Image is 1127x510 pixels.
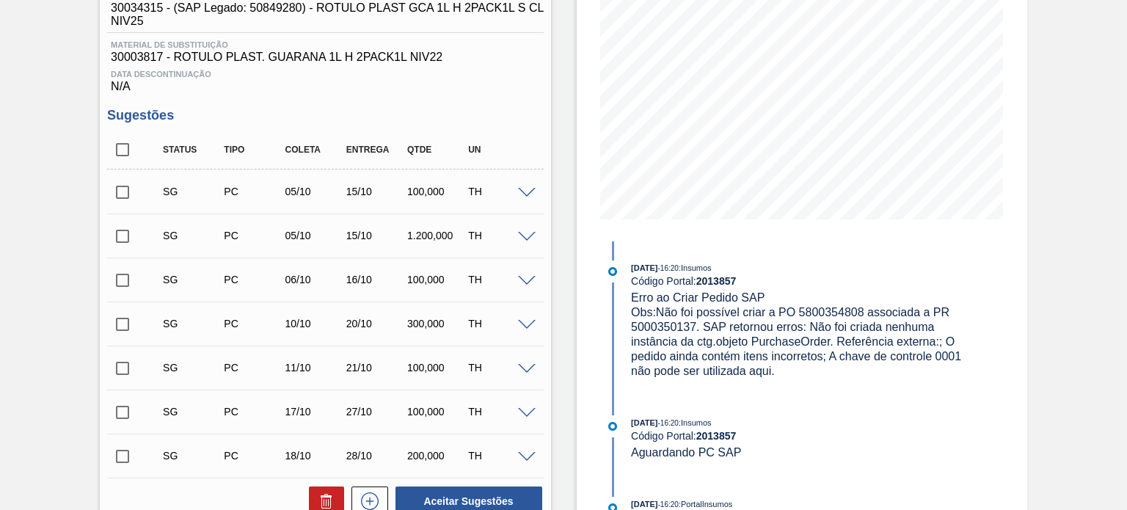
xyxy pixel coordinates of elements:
div: Sugestão Criada [159,274,226,285]
div: Sugestão Criada [159,318,226,329]
span: 30003817 - ROTULO PLAST. GUARANA 1L H 2PACK1L NIV22 [111,51,539,64]
div: 17/10/2025 [282,406,349,418]
img: atual [608,422,617,431]
div: 05/10/2025 [282,186,349,197]
div: Tipo [220,145,287,155]
span: - 16:20 [658,500,679,509]
div: 200,000 [404,450,470,462]
div: TH [464,274,531,285]
div: Pedido de Compra [220,406,287,418]
div: Código Portal: [631,275,980,287]
div: Código Portal: [631,430,980,442]
div: 06/10/2025 [282,274,349,285]
span: Obs: Não foi possível criar a PO 5800354808 associada a PR 5000350137. SAP retornou erros: Não fo... [631,306,965,377]
div: Pedido de Compra [220,450,287,462]
span: 30034315 - (SAP Legado: 50849280) - ROTULO PLAST GCA 1L H 2PACK1L S CL NIV25 [111,1,547,28]
span: [DATE] [631,418,657,427]
div: 100,000 [404,362,470,374]
div: 10/10/2025 [282,318,349,329]
div: Qtde [404,145,470,155]
div: TH [464,230,531,241]
h3: Sugestões [107,108,543,123]
img: atual [608,267,617,276]
div: Pedido de Compra [220,230,287,241]
div: 1.200,000 [404,230,470,241]
div: Pedido de Compra [220,318,287,329]
span: Aguardando PC SAP [631,446,741,459]
span: [DATE] [631,500,657,509]
div: 21/10/2025 [343,362,409,374]
div: TH [464,406,531,418]
div: TH [464,362,531,374]
div: Pedido de Compra [220,362,287,374]
div: 100,000 [404,406,470,418]
span: : Insumos [679,263,712,272]
div: 16/10/2025 [343,274,409,285]
div: Entrega [343,145,409,155]
div: 100,000 [404,186,470,197]
div: Status [159,145,226,155]
div: 15/10/2025 [343,230,409,241]
div: UN [464,145,531,155]
div: Sugestão Criada [159,406,226,418]
div: 15/10/2025 [343,186,409,197]
span: Erro ao Criar Pedido SAP [631,291,765,304]
div: Coleta [282,145,349,155]
div: 20/10/2025 [343,318,409,329]
span: - 16:20 [658,419,679,427]
div: N/A [107,64,543,93]
div: TH [464,450,531,462]
div: 27/10/2025 [343,406,409,418]
span: : Insumos [679,418,712,427]
div: Sugestão Criada [159,186,226,197]
div: 05/10/2025 [282,230,349,241]
div: Pedido de Compra [220,186,287,197]
div: 300,000 [404,318,470,329]
div: TH [464,186,531,197]
div: TH [464,318,531,329]
div: 100,000 [404,274,470,285]
span: Material de Substituição [111,40,539,49]
div: Sugestão Criada [159,362,226,374]
strong: 2013857 [696,430,737,442]
div: Sugestão Criada [159,450,226,462]
strong: 2013857 [696,275,737,287]
div: Sugestão Criada [159,230,226,241]
div: Pedido de Compra [220,274,287,285]
div: 11/10/2025 [282,362,349,374]
span: - 16:20 [658,264,679,272]
span: : PortalInsumos [679,500,732,509]
div: 28/10/2025 [343,450,409,462]
div: 18/10/2025 [282,450,349,462]
span: Data Descontinuação [111,70,539,79]
span: [DATE] [631,263,657,272]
